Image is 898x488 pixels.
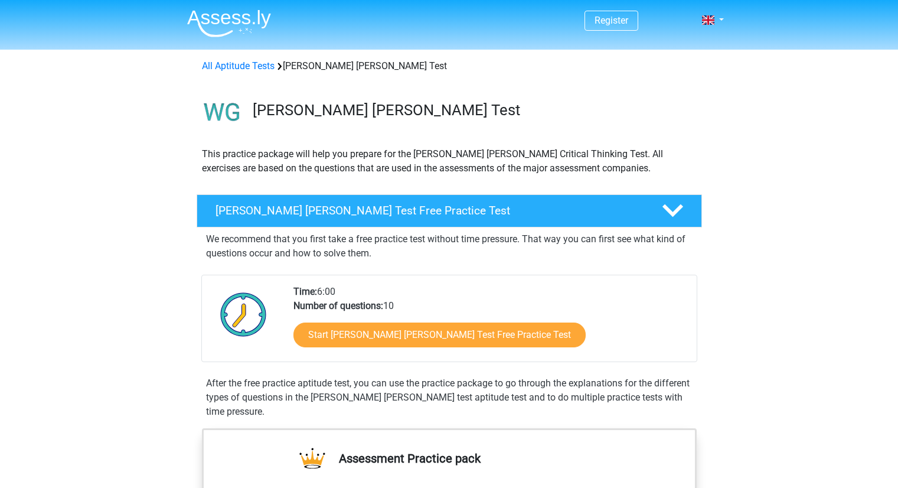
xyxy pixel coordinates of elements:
[253,101,693,119] h3: [PERSON_NAME] [PERSON_NAME] Test
[285,285,696,362] div: 6:00 10
[187,9,271,37] img: Assessly
[214,285,273,344] img: Clock
[293,286,317,297] b: Time:
[293,300,383,311] b: Number of questions:
[595,15,628,26] a: Register
[202,60,275,71] a: All Aptitude Tests
[197,87,247,138] img: watson glaser test
[202,147,697,175] p: This practice package will help you prepare for the [PERSON_NAME] [PERSON_NAME] Critical Thinking...
[215,204,643,217] h4: [PERSON_NAME] [PERSON_NAME] Test Free Practice Test
[201,376,697,419] div: After the free practice aptitude test, you can use the practice package to go through the explana...
[206,232,693,261] p: We recommend that you first take a free practice test without time pressure. That way you can fir...
[293,323,586,347] a: Start [PERSON_NAME] [PERSON_NAME] Test Free Practice Test
[192,194,707,227] a: [PERSON_NAME] [PERSON_NAME] Test Free Practice Test
[197,59,701,73] div: [PERSON_NAME] [PERSON_NAME] Test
